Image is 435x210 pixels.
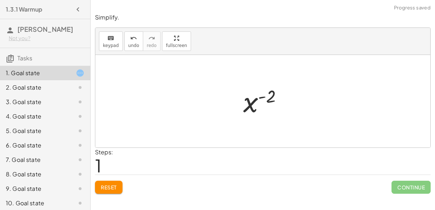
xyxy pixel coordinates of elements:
span: Reset [101,184,117,190]
div: Not you? [9,35,84,42]
i: Task started. [76,69,84,77]
div: 8. Goal state [6,170,64,179]
h4: 1.3.1 Warmup [6,5,42,14]
div: 10. Goal state [6,199,64,207]
span: 1 [95,154,101,176]
span: Progress saved [394,4,431,12]
div: 5. Goal state [6,127,64,135]
i: Task not started. [76,184,84,193]
span: redo [147,43,157,48]
div: 2. Goal state [6,83,64,92]
button: undoundo [124,31,143,51]
i: undo [130,34,137,43]
span: undo [128,43,139,48]
i: keyboard [107,34,114,43]
span: keypad [103,43,119,48]
div: 3. Goal state [6,98,64,106]
button: keyboardkeypad [99,31,123,51]
button: redoredo [143,31,161,51]
div: 1. Goal state [6,69,64,77]
p: Simplify. [95,13,431,22]
i: Task not started. [76,199,84,207]
i: Task not started. [76,83,84,92]
div: 4. Goal state [6,112,64,121]
div: 7. Goal state [6,155,64,164]
label: Steps: [95,148,113,156]
button: fullscreen [162,31,191,51]
span: [PERSON_NAME] [17,25,73,33]
button: Reset [95,181,123,194]
i: Task not started. [76,112,84,121]
i: redo [148,34,155,43]
i: Task not started. [76,170,84,179]
i: Task not started. [76,127,84,135]
div: 6. Goal state [6,141,64,150]
i: Task not started. [76,141,84,150]
div: 9. Goal state [6,184,64,193]
i: Task not started. [76,98,84,106]
span: Tasks [17,54,32,62]
span: fullscreen [166,43,187,48]
i: Task not started. [76,155,84,164]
